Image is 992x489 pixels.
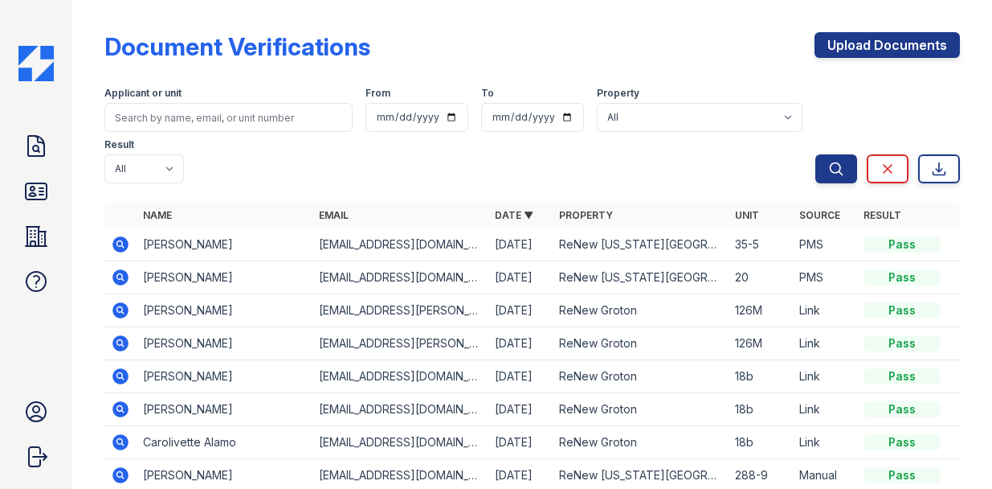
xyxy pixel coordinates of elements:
[863,209,901,221] a: Result
[793,426,857,459] td: Link
[799,209,840,221] a: Source
[729,294,793,327] td: 126M
[137,393,312,426] td: [PERSON_NAME]
[863,269,941,286] div: Pass
[863,434,941,450] div: Pass
[143,209,172,221] a: Name
[495,209,533,221] a: Date ▼
[729,393,793,426] td: 18b
[729,228,793,261] td: 35-5
[312,327,488,360] td: [EMAIL_ADDRESS][PERSON_NAME][DOMAIN_NAME]
[312,393,488,426] td: [EMAIL_ADDRESS][DOMAIN_NAME]
[104,32,370,61] div: Document Verifications
[729,327,793,360] td: 126M
[481,87,494,100] label: To
[365,87,390,100] label: From
[312,261,488,294] td: [EMAIL_ADDRESS][DOMAIN_NAME]
[553,327,729,360] td: ReNew Groton
[312,228,488,261] td: [EMAIL_ADDRESS][DOMAIN_NAME]
[137,327,312,360] td: [PERSON_NAME]
[137,294,312,327] td: [PERSON_NAME]
[553,294,729,327] td: ReNew Groton
[729,261,793,294] td: 20
[312,360,488,393] td: [EMAIL_ADDRESS][DOMAIN_NAME]
[488,360,553,393] td: [DATE]
[488,261,553,294] td: [DATE]
[729,426,793,459] td: 18b
[793,393,857,426] td: Link
[312,294,488,327] td: [EMAIL_ADDRESS][PERSON_NAME][DOMAIN_NAME]
[488,294,553,327] td: [DATE]
[137,261,312,294] td: [PERSON_NAME]
[597,87,639,100] label: Property
[104,87,182,100] label: Applicant or unit
[793,228,857,261] td: PMS
[553,360,729,393] td: ReNew Groton
[863,236,941,253] div: Pass
[863,302,941,318] div: Pass
[729,360,793,393] td: 18b
[793,327,857,360] td: Link
[488,393,553,426] td: [DATE]
[104,103,353,132] input: Search by name, email, or unit number
[793,360,857,393] td: Link
[312,426,488,459] td: [EMAIL_ADDRESS][DOMAIN_NAME]
[488,228,553,261] td: [DATE]
[553,426,729,459] td: ReNew Groton
[735,209,759,221] a: Unit
[553,261,729,294] td: ReNew [US_STATE][GEOGRAPHIC_DATA]
[863,401,941,417] div: Pass
[863,368,941,384] div: Pass
[137,228,312,261] td: [PERSON_NAME]
[863,335,941,351] div: Pass
[553,228,729,261] td: ReNew [US_STATE][GEOGRAPHIC_DATA]
[319,209,349,221] a: Email
[488,426,553,459] td: [DATE]
[863,467,941,483] div: Pass
[488,327,553,360] td: [DATE]
[18,46,54,81] img: CE_Icon_Blue-c292c112584629df590d857e76928e9f676e5b41ef8f769ba2f05ee15b207248.png
[793,261,857,294] td: PMS
[793,294,857,327] td: Link
[137,426,312,459] td: Carolivette Alamo
[553,393,729,426] td: ReNew Groton
[559,209,613,221] a: Property
[104,138,134,151] label: Result
[137,360,312,393] td: [PERSON_NAME]
[814,32,960,58] a: Upload Documents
